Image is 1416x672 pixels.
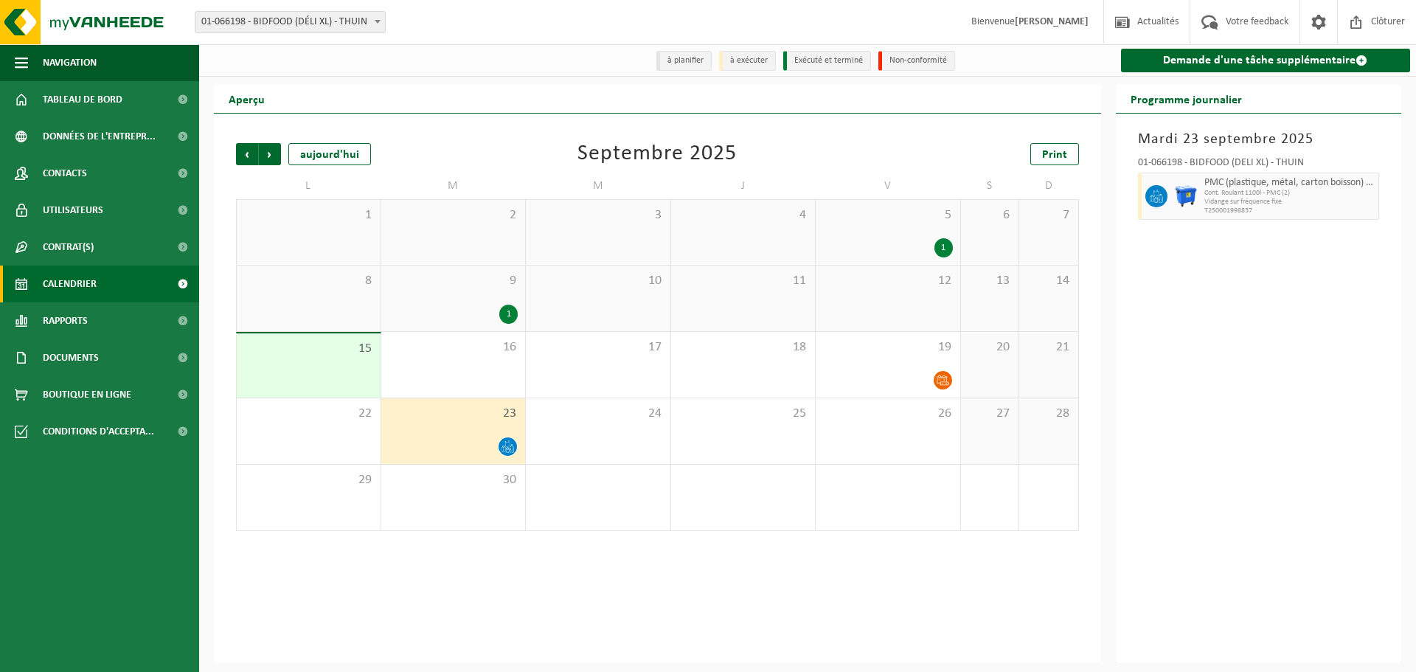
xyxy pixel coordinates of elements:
span: PMC (plastique, métal, carton boisson) (industriel) [1204,177,1375,189]
span: 22 [244,406,373,422]
td: M [381,173,527,199]
li: Non-conformité [878,51,955,71]
span: 3 [533,207,663,224]
td: J [671,173,816,199]
span: 10 [533,273,663,289]
a: Print [1030,143,1079,165]
span: 2 [389,207,518,224]
span: Vidange sur fréquence fixe [1204,198,1375,207]
h2: Aperçu [214,84,280,113]
h2: Programme journalier [1116,84,1257,113]
span: 16 [389,339,518,356]
span: 11 [678,273,808,289]
span: Documents [43,339,99,376]
span: 14 [1027,273,1070,289]
span: Print [1042,149,1067,161]
span: 6 [968,207,1012,224]
span: 5 [823,207,953,224]
li: Exécuté et terminé [783,51,871,71]
a: Demande d'une tâche supplémentaire [1121,49,1411,72]
td: M [526,173,671,199]
span: Tableau de bord [43,81,122,118]
span: 15 [244,341,373,357]
span: 21 [1027,339,1070,356]
span: 30 [389,472,518,488]
span: 26 [823,406,953,422]
span: 20 [968,339,1012,356]
span: 9 [389,273,518,289]
span: 01-066198 - BIDFOOD (DÉLI XL) - THUIN [195,11,386,33]
span: 24 [533,406,663,422]
span: Navigation [43,44,97,81]
td: V [816,173,961,199]
span: 7 [1027,207,1070,224]
h3: Mardi 23 septembre 2025 [1138,128,1380,150]
span: 27 [968,406,1012,422]
span: Rapports [43,302,88,339]
span: 18 [678,339,808,356]
span: Contrat(s) [43,229,94,266]
span: 01-066198 - BIDFOOD (DÉLI XL) - THUIN [195,12,385,32]
li: à planifier [656,51,712,71]
span: 29 [244,472,373,488]
span: Précédent [236,143,258,165]
li: à exécuter [719,51,776,71]
div: 1 [499,305,518,324]
img: WB-1100-HPE-BE-01 [1175,185,1197,207]
span: Calendrier [43,266,97,302]
td: L [236,173,381,199]
span: 17 [533,339,663,356]
span: 25 [678,406,808,422]
span: 28 [1027,406,1070,422]
div: aujourd'hui [288,143,371,165]
span: 19 [823,339,953,356]
span: Boutique en ligne [43,376,131,413]
span: 8 [244,273,373,289]
span: 1 [244,207,373,224]
span: Suivant [259,143,281,165]
span: T250001998837 [1204,207,1375,215]
td: D [1019,173,1078,199]
span: Cont. Roulant 1100l - PMC (2) [1204,189,1375,198]
td: S [961,173,1020,199]
div: 1 [934,238,953,257]
span: 23 [389,406,518,422]
strong: [PERSON_NAME] [1015,16,1089,27]
span: Données de l'entrepr... [43,118,156,155]
span: Contacts [43,155,87,192]
span: Conditions d'accepta... [43,413,154,450]
div: 01-066198 - BIDFOOD (DÉLI XL) - THUIN [1138,158,1380,173]
span: 12 [823,273,953,289]
span: Utilisateurs [43,192,103,229]
span: 13 [968,273,1012,289]
span: 4 [678,207,808,224]
div: Septembre 2025 [577,143,737,165]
